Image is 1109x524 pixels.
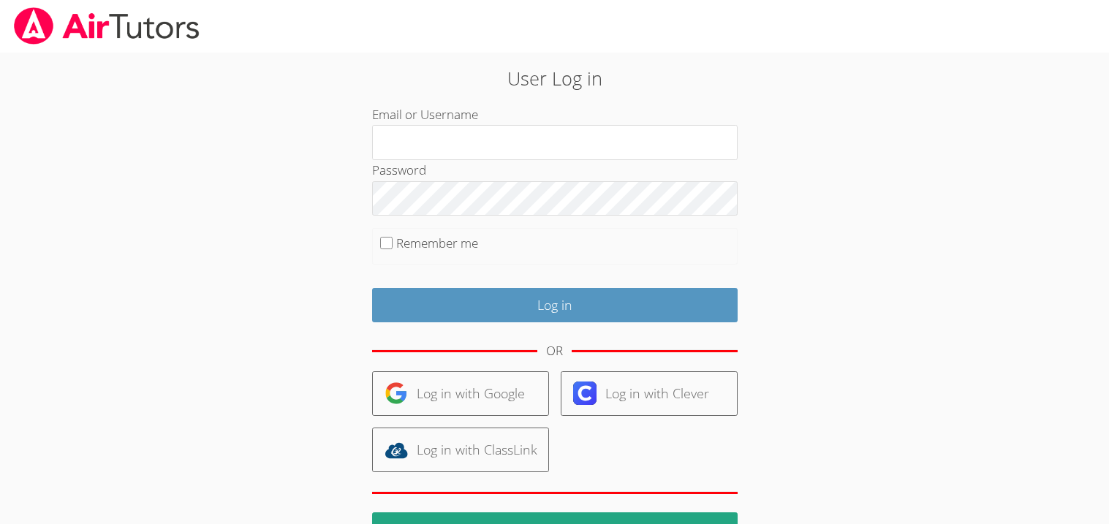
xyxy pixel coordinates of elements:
a: Log in with Google [372,371,549,416]
a: Log in with Clever [561,371,738,416]
label: Password [372,162,426,178]
label: Email or Username [372,106,478,123]
img: google-logo-50288ca7cdecda66e5e0955fdab243c47b7ad437acaf1139b6f446037453330a.svg [385,381,408,405]
input: Log in [372,288,738,322]
img: airtutors_banner-c4298cdbf04f3fff15de1276eac7730deb9818008684d7c2e4769d2f7ddbe033.png [12,7,201,45]
img: clever-logo-6eab21bc6e7a338710f1a6ff85c0baf02591cd810cc4098c63d3a4b26e2feb20.svg [573,381,597,405]
h2: User Log in [255,64,854,92]
label: Remember me [396,235,478,251]
a: Log in with ClassLink [372,428,549,472]
img: classlink-logo-d6bb404cc1216ec64c9a2012d9dc4662098be43eaf13dc465df04b49fa7ab582.svg [385,438,408,462]
div: OR [546,341,563,362]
